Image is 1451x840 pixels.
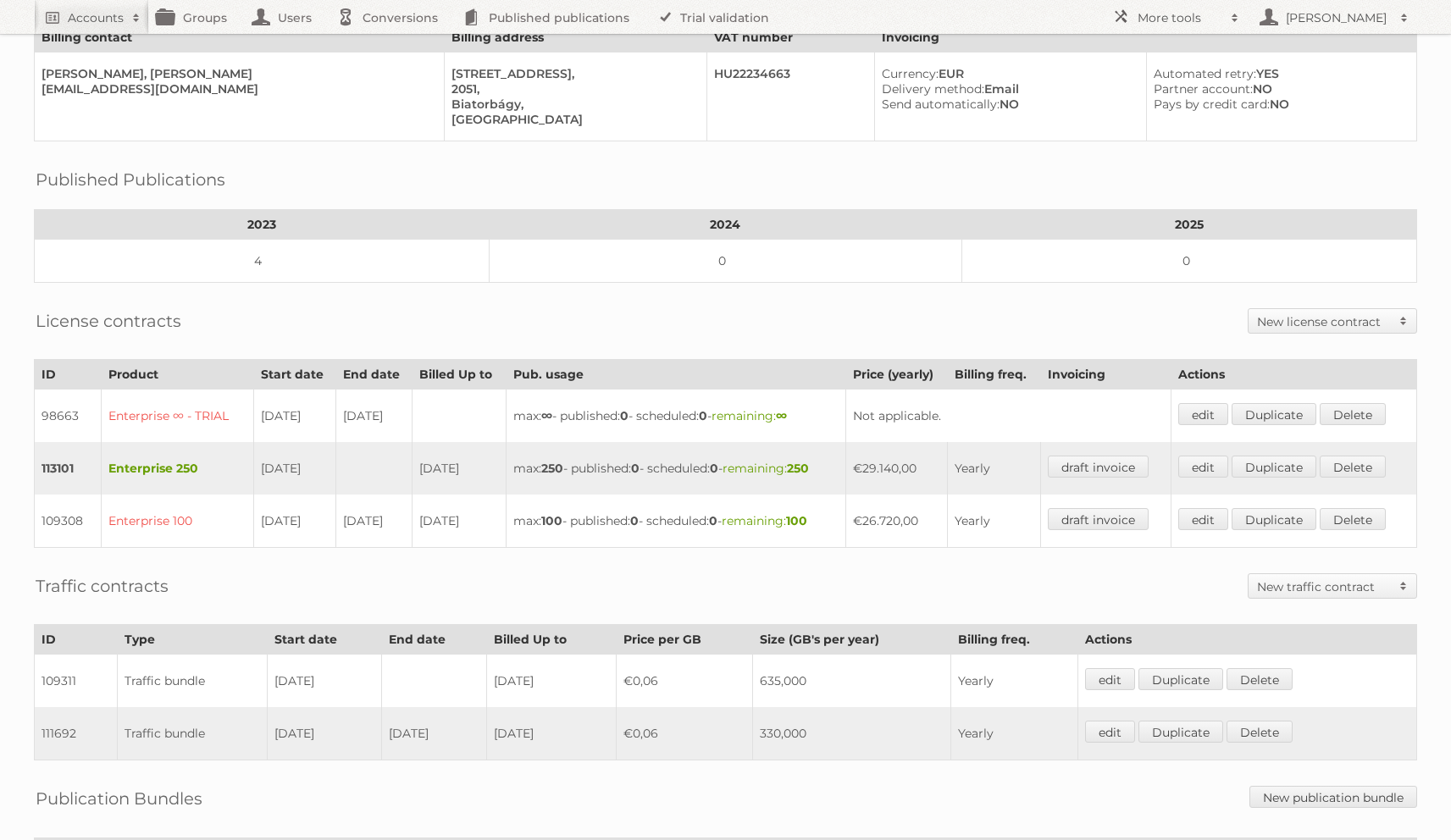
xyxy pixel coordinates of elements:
a: Delete [1320,403,1386,425]
div: NO [1154,97,1403,112]
th: Actions [1078,625,1417,655]
a: Duplicate [1138,668,1223,690]
th: End date [336,360,413,390]
h2: Published Publications [36,167,225,192]
strong: 100 [541,513,562,528]
span: remaining: [723,461,809,476]
td: [DATE] [413,442,507,495]
td: 635,000 [752,655,950,708]
a: draft invoice [1048,456,1149,478]
th: Start date [268,625,382,655]
span: Partner account: [1154,81,1253,97]
th: Pub. usage [506,360,845,390]
div: 2051, [451,81,693,97]
td: Yearly [948,495,1040,548]
td: 111692 [35,707,118,760]
span: Currency: [882,66,939,81]
th: ID [35,625,118,655]
h2: [PERSON_NAME] [1282,9,1392,26]
span: Toggle [1391,309,1416,333]
h2: New license contract [1257,313,1391,330]
td: Yearly [950,707,1078,760]
strong: 0 [709,513,717,528]
a: edit [1178,456,1228,478]
div: YES [1154,66,1403,81]
td: Yearly [950,655,1078,708]
span: remaining: [722,513,807,528]
th: Billing address [444,23,706,52]
th: Billing contact [35,23,445,52]
a: Delete [1227,721,1293,743]
strong: 250 [541,461,563,476]
div: Biatorbágy, [451,97,693,112]
td: [DATE] [268,707,382,760]
th: Invoicing [1040,360,1171,390]
th: Size (GB's per year) [752,625,950,655]
td: [DATE] [413,495,507,548]
a: New license contract [1249,309,1416,333]
td: 0 [962,240,1417,283]
th: 2025 [962,210,1417,240]
td: Enterprise 250 [102,442,253,495]
th: 2023 [35,210,490,240]
th: Product [102,360,253,390]
th: End date [381,625,486,655]
td: max: - published: - scheduled: - [506,442,845,495]
td: Yearly [948,442,1040,495]
td: [DATE] [487,707,616,760]
div: [PERSON_NAME], [PERSON_NAME] [42,66,430,81]
th: 2024 [489,210,961,240]
a: Delete [1320,456,1386,478]
td: HU22234663 [706,52,874,141]
span: Send automatically: [882,97,1000,112]
td: [DATE] [268,655,382,708]
td: €26.720,00 [846,495,948,548]
span: Automated retry: [1154,66,1256,81]
strong: ∞ [541,408,552,423]
td: [DATE] [253,442,336,495]
th: Billing freq. [948,360,1040,390]
h2: Publication Bundles [36,786,202,811]
td: max: - published: - scheduled: - [506,390,845,443]
td: [DATE] [253,390,336,443]
th: VAT number [706,23,874,52]
th: Actions [1171,360,1417,390]
a: edit [1178,508,1228,530]
td: [DATE] [253,495,336,548]
a: edit [1178,403,1228,425]
a: edit [1085,668,1135,690]
h2: Accounts [68,9,124,26]
td: 109311 [35,655,118,708]
th: Billing freq. [950,625,1078,655]
th: Price per GB [616,625,752,655]
strong: 0 [710,461,718,476]
span: Toggle [1391,574,1416,598]
th: Invoicing [874,23,1416,52]
strong: ∞ [776,408,787,423]
td: 98663 [35,390,102,443]
div: NO [882,97,1133,112]
a: draft invoice [1048,508,1149,530]
th: Start date [253,360,336,390]
td: €29.140,00 [846,442,948,495]
td: [DATE] [336,390,413,443]
div: NO [1154,81,1403,97]
a: Duplicate [1138,721,1223,743]
th: Price (yearly) [846,360,948,390]
th: Billed Up to [487,625,616,655]
h2: License contracts [36,308,181,334]
td: Enterprise 100 [102,495,253,548]
span: remaining: [712,408,787,423]
span: Pays by credit card: [1154,97,1270,112]
td: 113101 [35,442,102,495]
td: €0,06 [616,655,752,708]
td: Traffic bundle [117,655,268,708]
strong: 0 [631,461,640,476]
h2: More tools [1138,9,1222,26]
h2: New traffic contract [1257,578,1391,595]
a: Delete [1320,508,1386,530]
td: 330,000 [752,707,950,760]
a: Duplicate [1232,508,1316,530]
a: New publication bundle [1249,786,1417,808]
strong: 0 [620,408,629,423]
